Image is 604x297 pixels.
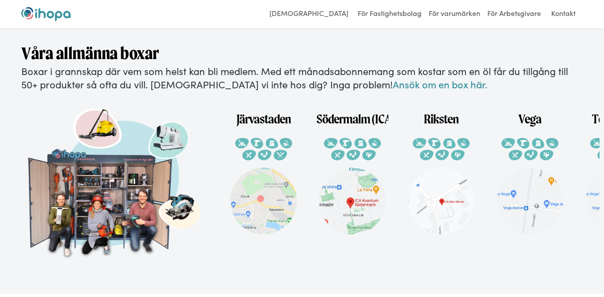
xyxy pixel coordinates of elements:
h1: Riksten [424,103,458,127]
img: ihopa logo [21,7,71,21]
a: Riksten [397,99,486,248]
a: home [21,7,71,21]
a: Ansök om en box här. [393,77,487,91]
h1: Vega [518,103,541,127]
h1: Järvastaden [237,103,291,127]
a: [DEMOGRAPHIC_DATA] [265,7,353,21]
a: Kontakt [546,7,581,21]
h1: Södermalm (ICA Kvantum) [316,103,388,127]
a: För Fastighetsbolag [355,7,424,21]
a: För Arbetsgivare [485,7,543,21]
a: Vega [486,99,574,248]
p: Boxar i grannskap där vem som helst kan bli medlem. Med ett månadsabonnemang som kostar som en öl... [21,64,583,92]
a: Järvastaden [219,99,308,248]
a: Södermalm (ICA Kvantum) [308,99,397,248]
a: För varumärken [426,7,482,21]
strong: Våra allmänna boxar [21,43,159,63]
